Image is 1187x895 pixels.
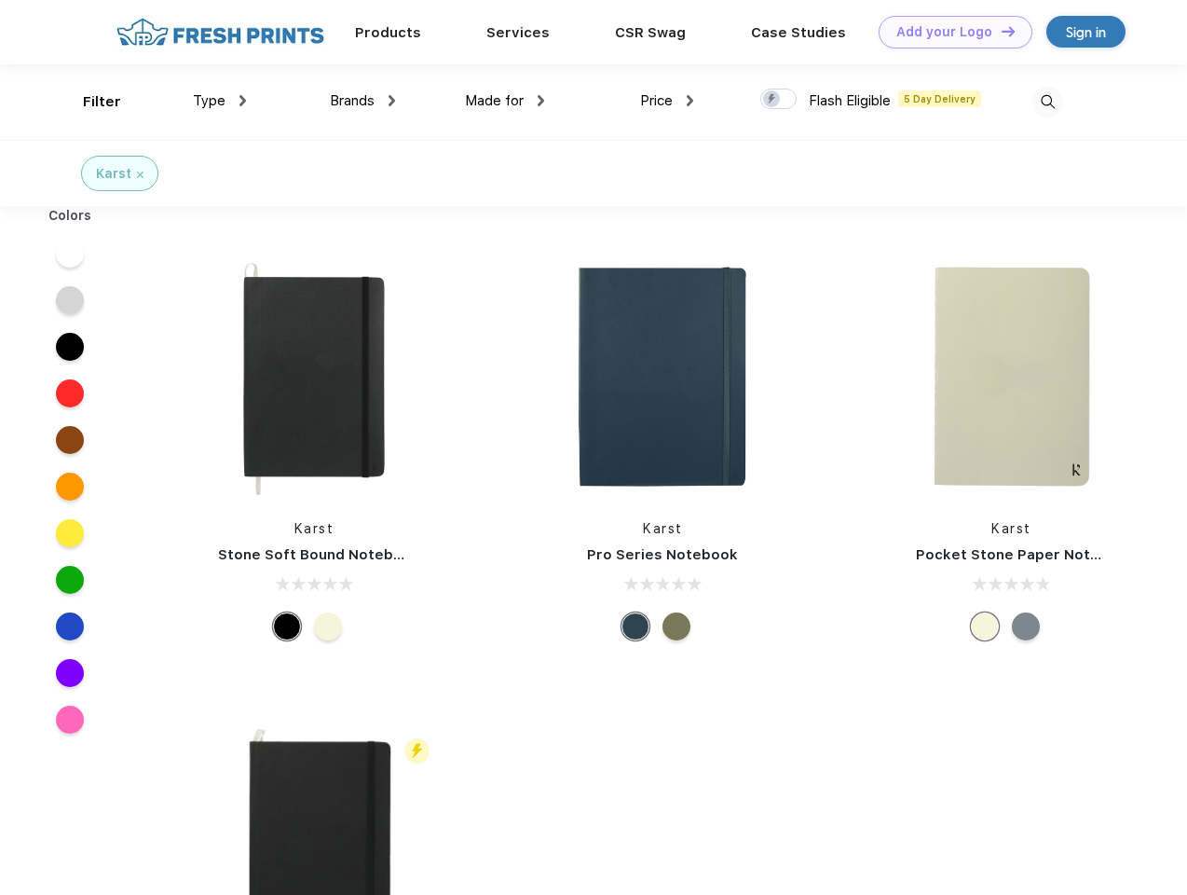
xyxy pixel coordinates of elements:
[330,92,375,109] span: Brands
[898,90,981,107] span: 5 Day Delivery
[314,613,342,640] div: Beige
[1066,21,1106,43] div: Sign in
[111,16,330,48] img: fo%20logo%202.webp
[83,91,121,113] div: Filter
[1032,87,1063,117] img: desktop_search.svg
[96,164,131,184] div: Karst
[355,24,421,41] a: Products
[896,24,992,40] div: Add your Logo
[991,521,1031,536] a: Karst
[486,24,550,41] a: Services
[640,92,673,109] span: Price
[662,613,690,640] div: Olive
[294,521,334,536] a: Karst
[971,613,999,640] div: Beige
[389,95,395,106] img: dropdown.png
[273,613,301,640] div: Black
[193,92,225,109] span: Type
[1046,16,1126,48] a: Sign in
[916,546,1136,563] a: Pocket Stone Paper Notebook
[615,24,686,41] a: CSR Swag
[539,253,786,501] img: func=resize&h=266
[643,521,683,536] a: Karst
[34,206,106,226] div: Colors
[465,92,524,109] span: Made for
[809,92,891,109] span: Flash Eligible
[687,95,693,106] img: dropdown.png
[1002,26,1015,36] img: DT
[888,253,1136,501] img: func=resize&h=266
[190,253,438,501] img: func=resize&h=266
[239,95,246,106] img: dropdown.png
[1012,613,1040,640] div: Gray
[137,172,143,178] img: filter_cancel.svg
[538,95,544,106] img: dropdown.png
[621,613,649,640] div: Navy
[404,738,430,764] img: flash_active_toggle.svg
[218,546,420,563] a: Stone Soft Bound Notebook
[587,546,738,563] a: Pro Series Notebook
